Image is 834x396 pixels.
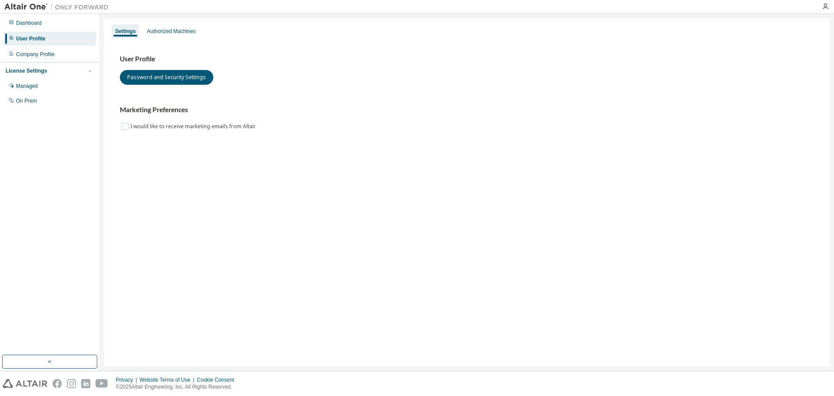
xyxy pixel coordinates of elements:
label: I would like to receive marketing emails from Altair [130,121,258,132]
img: youtube.svg [96,379,108,388]
h3: Marketing Preferences [120,106,814,114]
p: © 2025 Altair Engineering, Inc. All Rights Reserved. [116,383,239,391]
img: altair_logo.svg [3,379,47,388]
img: instagram.svg [67,379,76,388]
div: Cookie Consent [197,376,239,383]
div: License Settings [6,67,47,74]
div: Dashboard [16,20,42,27]
div: On Prem [16,97,37,104]
img: facebook.svg [53,379,62,388]
div: Managed [16,83,38,90]
button: Password and Security Settings [120,70,213,85]
div: Website Terms of Use [139,376,197,383]
div: Company Profile [16,51,55,58]
div: User Profile [16,35,45,42]
div: Privacy [116,376,139,383]
h3: User Profile [120,55,814,63]
img: linkedin.svg [81,379,90,388]
div: Authorized Machines [147,28,195,35]
div: Settings [115,28,136,35]
img: Altair One [4,3,113,11]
